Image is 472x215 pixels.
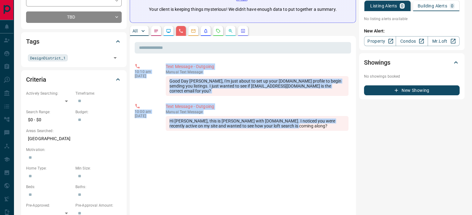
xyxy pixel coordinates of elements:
p: $0 - $0 [26,115,72,125]
div: Tags [26,34,122,49]
p: Building Alerts [418,4,447,8]
span: manual [166,110,179,114]
p: Listing Alerts [370,4,397,8]
div: TBD [26,11,122,23]
svg: Opportunities [228,28,233,33]
p: Search Range: [26,109,72,115]
a: Property [364,36,396,46]
p: Min Size: [75,166,122,171]
p: Pre-Approval Amount: [75,203,122,208]
p: [DATE] [135,74,156,78]
h2: Tags [26,37,39,46]
h2: Criteria [26,75,46,84]
p: No showings booked [364,74,460,79]
p: Actively Searching: [26,91,72,96]
svg: Agent Actions [240,28,245,33]
p: Timeframe: [75,91,122,96]
div: Criteria [26,72,122,87]
p: 10:10 am [135,70,156,74]
p: 0 [401,4,403,8]
p: New Alert: [364,28,460,34]
a: Condos [396,36,428,46]
span: DesignDistrict_1 [30,55,65,61]
p: Text Message - Outgoing [166,63,348,70]
svg: Lead Browsing Activity [166,28,171,33]
p: Areas Searched: [26,128,122,134]
p: [GEOGRAPHIC_DATA] [26,134,122,144]
p: Text Message [166,110,348,114]
a: Mr.Loft [428,36,460,46]
svg: Listing Alerts [203,28,208,33]
p: Motivation: [26,147,122,153]
svg: Requests [216,28,221,33]
p: Text Message [166,70,348,74]
p: All [133,29,137,33]
div: Good Day [PERSON_NAME], I'm just about to set up your [DOMAIN_NAME] profile to begin sending you ... [166,76,348,96]
p: [DATE] [135,114,156,118]
p: Pre-Approved: [26,203,72,208]
p: Your client is keeping things mysterious! We didn't have enough data to put together a summary. [149,6,336,13]
p: No listing alerts available [364,16,460,22]
button: Open [111,54,119,62]
p: 0 [451,4,453,8]
svg: Emails [191,28,196,33]
p: Beds: [26,184,72,190]
div: Hi [PERSON_NAME], this is [PERSON_NAME] with [DOMAIN_NAME]. I noticed you were recently active on... [166,116,348,131]
svg: Notes [154,28,159,33]
span: manual [166,70,179,74]
button: New Showing [364,85,460,95]
div: Showings [364,55,460,70]
svg: Calls [178,28,183,33]
p: Text Message - Outgoing [166,103,348,110]
h2: Showings [364,58,390,67]
p: Budget: [75,109,122,115]
p: 10:00 am [135,110,156,114]
p: Home Type: [26,166,72,171]
p: Baths: [75,184,122,190]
